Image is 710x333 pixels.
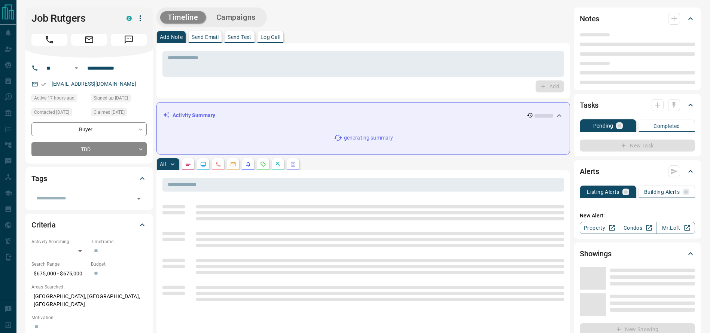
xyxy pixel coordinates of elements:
div: Tue Aug 19 2025 [31,108,87,119]
p: $675,000 - $675,000 [31,268,87,280]
div: Notes [580,10,695,28]
p: Add Note [160,34,183,40]
a: Property [580,222,618,234]
p: Areas Searched: [31,284,147,290]
div: Activity Summary [163,109,564,122]
p: Send Email [192,34,219,40]
p: Budget: [91,261,147,268]
span: Claimed [DATE] [94,109,125,116]
svg: Agent Actions [290,161,296,167]
span: Active 17 hours ago [34,94,74,102]
h2: Notes [580,13,599,25]
p: Listing Alerts [587,189,619,195]
div: Tue Sep 16 2025 [31,94,87,104]
p: Send Text [228,34,252,40]
div: condos.ca [127,16,132,21]
div: Tue Aug 19 2025 [91,108,147,119]
p: Actively Searching: [31,238,87,245]
h2: Criteria [31,219,56,231]
span: Email [71,34,107,46]
svg: Requests [260,161,266,167]
div: TBD [31,142,147,156]
a: Condos [618,222,656,234]
p: [GEOGRAPHIC_DATA], [GEOGRAPHIC_DATA], [GEOGRAPHIC_DATA] [31,290,147,311]
p: Search Range: [31,261,87,268]
a: [EMAIL_ADDRESS][DOMAIN_NAME] [52,81,136,87]
span: Call [31,34,67,46]
svg: Listing Alerts [245,161,251,167]
button: Open [72,64,81,73]
svg: Emails [230,161,236,167]
svg: Opportunities [275,161,281,167]
p: New Alert: [580,212,695,220]
div: Sat Jul 05 2025 [91,94,147,104]
a: Mr.Loft [656,222,695,234]
div: Alerts [580,162,695,180]
p: generating summary [344,134,393,142]
button: Campaigns [209,11,263,24]
h2: Tags [31,172,47,184]
p: Motivation: [31,314,147,321]
div: Showings [580,245,695,263]
p: Completed [653,123,680,129]
p: Timeframe: [91,238,147,245]
svg: Calls [215,161,221,167]
div: Buyer [31,122,147,136]
span: Contacted [DATE] [34,109,69,116]
span: Message [111,34,147,46]
p: Activity Summary [173,111,215,119]
p: Building Alerts [644,189,680,195]
div: Criteria [31,216,147,234]
div: Tasks [580,96,695,114]
p: Log Call [260,34,280,40]
div: Tags [31,169,147,187]
button: Timeline [160,11,206,24]
h2: Tasks [580,99,598,111]
span: Signed up [DATE] [94,94,128,102]
svg: Notes [185,161,191,167]
button: Open [134,193,144,204]
h2: Showings [580,248,612,260]
h2: Alerts [580,165,599,177]
p: Pending [593,123,613,128]
svg: Lead Browsing Activity [200,161,206,167]
svg: Email Verified [41,82,46,87]
p: All [160,162,166,167]
h1: Job Rutgers [31,12,115,24]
